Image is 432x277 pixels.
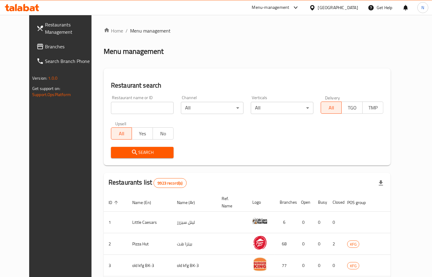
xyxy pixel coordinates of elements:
[222,195,240,209] span: Ref. Name
[318,4,358,11] div: [GEOGRAPHIC_DATA]
[104,255,127,276] td: 3
[32,74,47,82] span: Version:
[132,127,153,140] button: Yes
[104,27,391,34] nav: breadcrumb
[154,180,186,186] span: 9923 record(s)
[111,81,383,90] h2: Restaurant search
[313,193,328,212] th: Busy
[45,21,96,36] span: Restaurants Management
[347,199,374,206] span: POS group
[116,149,169,156] span: Search
[32,91,71,99] a: Support.OpsPlatform
[177,199,203,206] span: Name (Ar)
[45,57,96,65] span: Search Branch Phone
[45,43,96,50] span: Branches
[296,212,313,233] td: 0
[153,127,174,140] button: No
[104,47,164,56] h2: Menu management
[252,213,268,229] img: Little Caesars
[109,178,187,188] h2: Restaurants list
[154,178,186,188] div: Total records count
[32,17,101,39] a: Restaurants Management
[323,103,339,112] span: All
[344,103,360,112] span: TGO
[32,85,60,92] span: Get support on:
[321,102,342,114] button: All
[252,4,289,11] div: Menu-management
[252,235,268,250] img: Pizza Hut
[111,127,132,140] button: All
[132,199,159,206] span: Name (En)
[296,255,313,276] td: 0
[251,102,313,114] div: All
[313,212,328,233] td: 0
[341,102,362,114] button: TGO
[109,199,120,206] span: ID
[275,255,296,276] td: 77
[325,95,340,100] label: Delivery
[134,129,150,138] span: Yes
[104,212,127,233] td: 1
[32,54,101,68] a: Search Branch Phone
[365,103,381,112] span: TMP
[247,193,275,212] th: Logo
[104,233,127,255] td: 2
[328,255,342,276] td: 0
[328,193,342,212] th: Closed
[362,102,383,114] button: TMP
[126,27,128,34] li: /
[48,74,57,82] span: 1.0.0
[32,39,101,54] a: Branches
[275,193,296,212] th: Branches
[172,233,217,255] td: بيتزا هت
[127,255,172,276] td: old kfg BK-3
[313,255,328,276] td: 0
[127,233,172,255] td: Pizza Hut
[296,233,313,255] td: 0
[114,129,130,138] span: All
[275,212,296,233] td: 6
[172,255,217,276] td: old kfg BK-3
[111,147,174,158] button: Search
[421,4,424,11] span: N
[181,102,244,114] div: All
[172,212,217,233] td: ليتل سيزرز
[111,102,174,114] input: Search for restaurant name or ID..
[328,233,342,255] td: 2
[252,257,268,272] img: old kfg BK-3
[155,129,171,138] span: No
[313,233,328,255] td: 0
[127,212,172,233] td: Little Caesars
[104,27,123,34] a: Home
[130,27,171,34] span: Menu management
[347,262,359,269] span: KFG
[275,233,296,255] td: 68
[115,121,126,126] label: Upsell
[328,212,342,233] td: 0
[374,176,388,190] div: Export file
[296,193,313,212] th: Open
[347,241,359,248] span: KFG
